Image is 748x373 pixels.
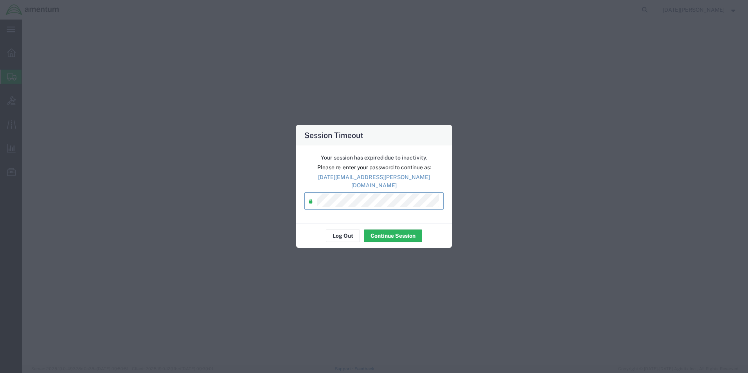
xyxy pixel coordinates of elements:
button: Continue Session [364,230,422,242]
h4: Session Timeout [304,129,363,141]
p: Please re-enter your password to continue as: [304,163,444,172]
p: Your session has expired due to inactivity. [304,154,444,162]
p: [DATE][EMAIL_ADDRESS][PERSON_NAME][DOMAIN_NAME] [304,173,444,190]
button: Log Out [326,230,360,242]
